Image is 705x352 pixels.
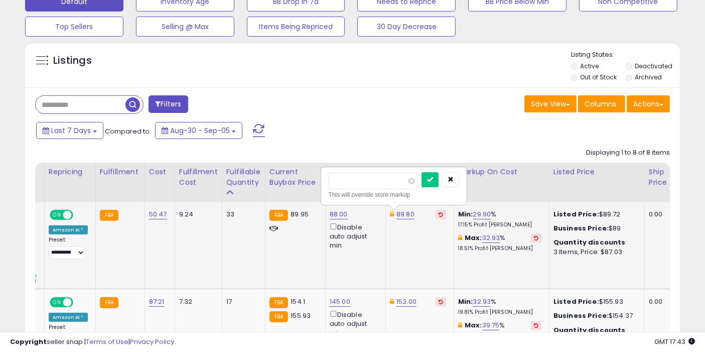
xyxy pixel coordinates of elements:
label: Archived [635,73,662,81]
div: Amazon AI * [49,313,88,322]
div: Fulfillable Quantity [226,167,261,188]
div: 17 [226,297,257,306]
a: 50.47 [149,209,167,219]
div: Cost [149,167,171,177]
button: Top Sellers [25,17,123,37]
div: Ship Price [649,167,669,188]
a: 152.00 [396,297,416,307]
div: Fulfillment Cost [179,167,218,188]
button: 30 Day Decrease [357,17,456,37]
span: 2025-09-13 17:43 GMT [654,337,695,346]
a: 29.90 [473,209,491,219]
a: Terms of Use [86,337,128,346]
div: 7.32 [179,297,214,306]
div: 0.00 [649,297,665,306]
div: $155.93 [553,297,637,306]
b: Quantity discounts [553,238,626,247]
div: % [458,297,541,316]
th: The percentage added to the cost of goods (COGS) that forms the calculator for Min & Max prices. [454,163,549,202]
p: 19.81% Profit [PERSON_NAME] [458,309,541,316]
div: : [553,238,637,247]
span: Aug-30 - Sep-05 [170,126,230,136]
button: Items Being Repriced [247,17,345,37]
span: Last 7 Days [51,126,91,136]
p: 17.15% Profit [PERSON_NAME] [458,221,541,228]
div: 3 Items, Price: $87.03 [553,248,637,257]
i: This overrides the store level max markup for this listing [458,322,462,328]
div: Preset: [49,237,88,259]
a: 39.75 [482,320,500,330]
i: Revert to store-level Dynamic Max Price [439,212,443,217]
a: 87.21 [149,297,165,307]
div: Disable auto adjust min [330,221,378,250]
b: Min: [458,209,473,219]
span: OFF [72,298,88,307]
div: Markup on Cost [458,167,545,177]
span: 89.95 [291,209,309,219]
button: Selling @ Max [136,17,234,37]
div: seller snap | | [10,337,174,347]
b: Listed Price: [553,209,599,219]
a: 32.93 [473,297,491,307]
div: Fulfillment [100,167,140,177]
span: Compared to: [105,127,151,136]
b: Max: [465,320,482,330]
div: Current Buybox Price [269,167,321,188]
a: 145.00 [330,297,350,307]
a: Privacy Policy [130,337,174,346]
span: 154.1 [291,297,305,306]
label: Out of Stock [581,73,617,81]
div: % [458,233,541,252]
b: Business Price: [553,223,609,233]
strong: Copyright [10,337,47,346]
span: ON [51,211,63,219]
label: Deactivated [635,62,673,70]
div: % [458,321,541,339]
div: $89 [553,224,637,233]
span: Columns [585,99,616,109]
i: This overrides the store level Dynamic Max Price for this listing [390,298,394,305]
button: Save View [524,95,577,112]
small: FBA [269,210,288,221]
div: $154.37 [553,311,637,320]
button: Last 7 Days [36,122,103,139]
a: 89.80 [396,209,414,219]
span: ON [51,298,63,307]
span: OFF [72,211,88,219]
b: Min: [458,297,473,306]
b: Listed Price: [553,297,599,306]
div: Listed Price [553,167,640,177]
i: This overrides the store level max markup for this listing [458,234,462,241]
div: Repricing [49,167,91,177]
div: 9.24 [179,210,214,219]
div: 0.00 [649,210,665,219]
div: This will override store markup [329,190,459,200]
button: Filters [149,95,188,113]
i: This overrides the store level Dynamic Max Price for this listing [390,211,394,217]
p: Listing States: [571,50,680,60]
div: $89.72 [553,210,637,219]
small: FBA [269,297,288,308]
button: Actions [627,95,670,112]
p: 18.51% Profit [PERSON_NAME] [458,245,541,252]
label: Active [581,62,599,70]
h5: Listings [53,54,92,68]
div: % [458,210,541,228]
a: 88.00 [330,209,348,219]
div: Displaying 1 to 8 of 8 items [586,148,670,158]
div: Amazon AI * [49,225,88,234]
i: Revert to store-level Dynamic Max Price [439,299,443,304]
small: FBA [100,297,118,308]
i: Revert to store-level Max Markup [534,236,538,241]
small: FBA [100,210,118,221]
a: 32.93 [482,233,500,243]
b: Business Price: [553,311,609,320]
span: 155.93 [291,311,311,320]
div: Disable auto adjust min [330,309,378,337]
b: Max: [465,233,482,243]
small: FBA [269,311,288,322]
div: 33 [226,210,257,219]
button: Columns [578,95,625,112]
button: Aug-30 - Sep-05 [155,122,242,139]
